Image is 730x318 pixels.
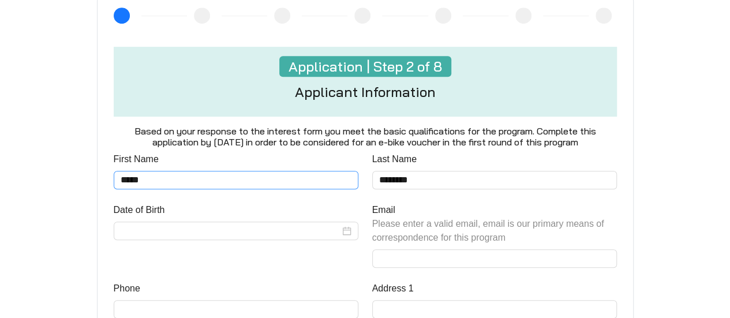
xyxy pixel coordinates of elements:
[200,11,204,20] span: 3
[114,171,358,189] input: First Name
[372,203,617,245] span: Email
[372,152,417,166] label: Last Name
[121,224,340,238] input: Date of Birth
[119,11,124,20] span: 2
[114,152,159,166] label: First Name
[521,11,526,20] span: 7
[279,56,451,77] h4: Application | Step 2 of 8
[441,11,446,20] span: 6
[114,282,140,295] label: Phone
[114,126,617,148] h6: Based on your response to the interest form you meet the basic qualifications for the program. Co...
[602,11,607,20] span: 8
[372,219,604,242] span: Please enter a valid email, email is our primary means of correspondence for this program
[114,203,165,217] label: Date of Birth
[295,84,436,100] h4: Applicant Information
[280,11,284,20] span: 4
[372,282,414,295] label: Address 1
[361,11,365,20] span: 5
[372,171,617,189] input: Last Name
